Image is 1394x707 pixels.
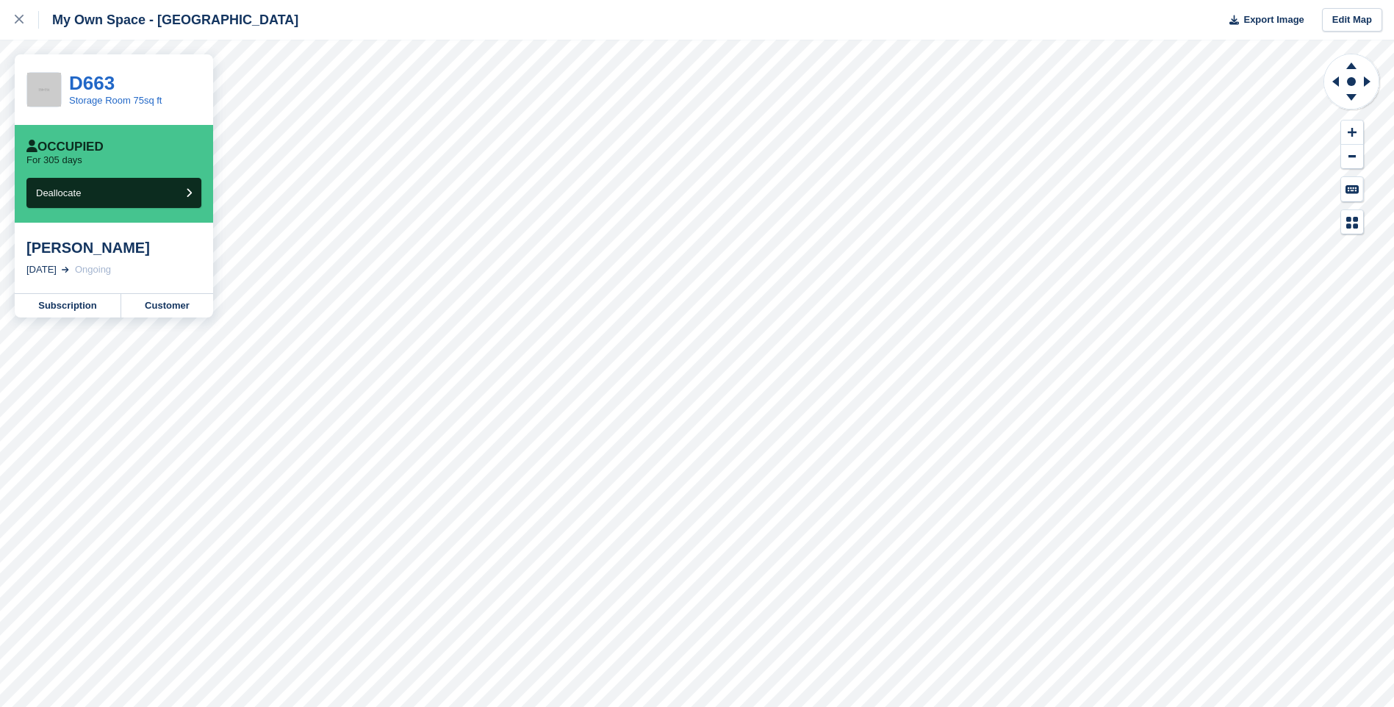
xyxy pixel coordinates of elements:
a: Storage Room 75sq ft [69,95,162,106]
a: Subscription [15,294,121,317]
p: For 305 days [26,154,82,166]
div: [DATE] [26,262,57,277]
button: Deallocate [26,178,201,208]
a: Customer [121,294,213,317]
div: My Own Space - [GEOGRAPHIC_DATA] [39,11,298,29]
img: arrow-right-light-icn-cde0832a797a2874e46488d9cf13f60e5c3a73dbe684e267c42b8395dfbc2abf.svg [62,267,69,273]
div: Ongoing [75,262,111,277]
button: Keyboard Shortcuts [1341,177,1363,201]
img: 256x256-placeholder-a091544baa16b46aadf0b611073c37e8ed6a367829ab441c3b0103e7cf8a5b1b.png [27,73,61,107]
button: Export Image [1221,8,1304,32]
button: Zoom Out [1341,145,1363,169]
a: D663 [69,72,115,94]
span: Deallocate [36,187,81,198]
button: Map Legend [1341,210,1363,234]
div: [PERSON_NAME] [26,239,201,256]
button: Zoom In [1341,121,1363,145]
span: Export Image [1243,12,1304,27]
div: Occupied [26,140,104,154]
a: Edit Map [1322,8,1382,32]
